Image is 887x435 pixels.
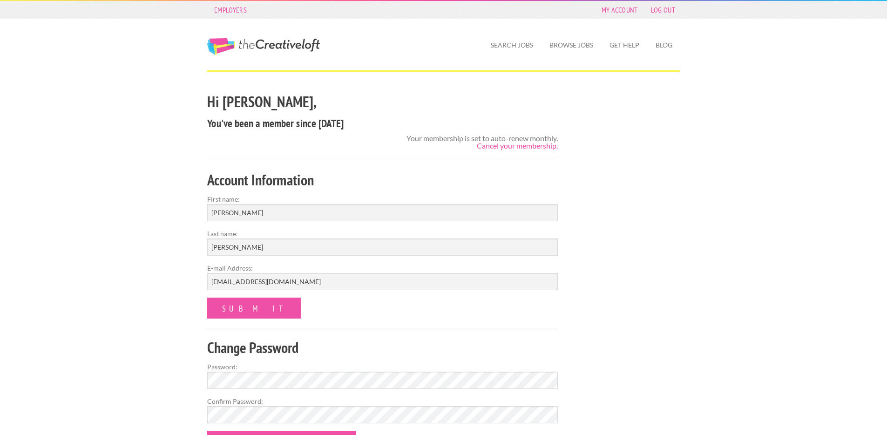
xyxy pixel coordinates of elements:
h4: You've been a member since [DATE] [207,116,558,131]
a: My Account [597,3,643,16]
a: Browse Jobs [542,34,601,56]
label: Confirm Password: [207,396,558,406]
a: The Creative Loft [207,38,320,55]
a: Cancel your membership. [477,141,558,150]
h2: Change Password [207,337,558,358]
input: Submit [207,298,301,319]
a: Get Help [602,34,647,56]
label: E-mail Address: [207,263,558,273]
h2: Hi [PERSON_NAME], [207,91,558,112]
a: Employers [210,3,251,16]
h2: Account Information [207,170,558,190]
label: First name: [207,194,558,204]
a: Blog [648,34,680,56]
a: Search Jobs [483,34,541,56]
div: Your membership is set to auto-renew monthly. [406,135,558,150]
label: Password: [207,362,558,372]
a: Log Out [646,3,680,16]
label: Last name: [207,229,558,238]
